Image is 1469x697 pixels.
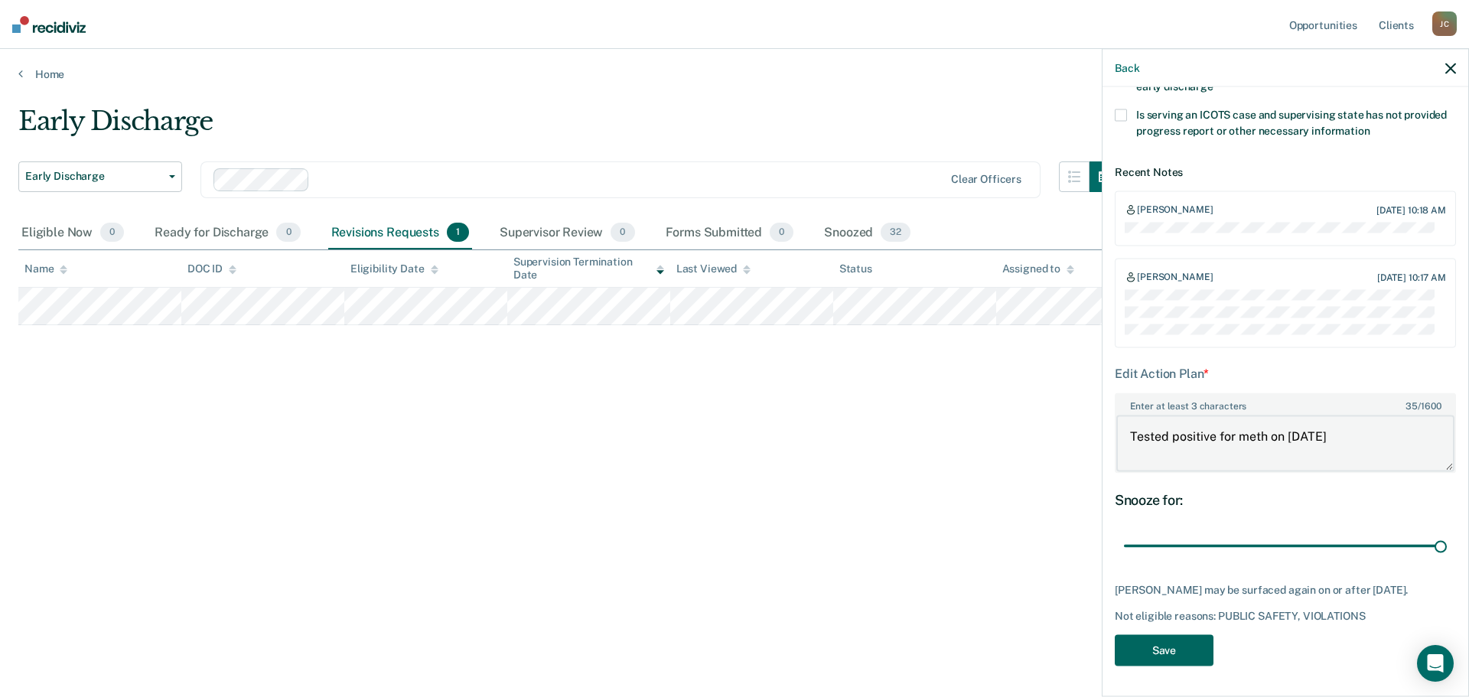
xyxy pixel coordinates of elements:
[18,106,1120,149] div: Early Discharge
[1115,366,1456,380] div: Edit Action Plan
[1115,584,1456,597] div: [PERSON_NAME] may be surfaced again on or after [DATE].
[770,223,793,243] span: 0
[951,173,1021,186] div: Clear officers
[1115,634,1213,666] button: Save
[1115,610,1456,623] div: Not eligible reasons: PUBLIC SAFETY, VIOLATIONS
[1432,11,1457,36] div: J C
[18,67,1451,81] a: Home
[1115,165,1456,178] dt: Recent Notes
[821,217,914,250] div: Snoozed
[611,223,634,243] span: 0
[1002,262,1074,275] div: Assigned to
[1376,204,1446,215] div: [DATE] 10:18 AM
[350,262,438,275] div: Eligibility Date
[1115,491,1456,508] div: Snooze for:
[18,217,127,250] div: Eligible Now
[1137,204,1213,216] div: [PERSON_NAME]
[513,256,664,282] div: Supervision Termination Date
[497,217,638,250] div: Supervisor Review
[1377,272,1446,282] div: [DATE] 10:17 AM
[328,217,472,250] div: Revisions Requests
[187,262,236,275] div: DOC ID
[1405,401,1441,412] span: / 1600
[151,217,303,250] div: Ready for Discharge
[447,223,469,243] span: 1
[12,16,86,33] img: Recidiviz
[1116,395,1454,412] label: Enter at least 3 characters
[663,217,797,250] div: Forms Submitted
[1405,401,1418,412] span: 35
[676,262,751,275] div: Last Viewed
[1115,61,1139,74] button: Back
[24,262,67,275] div: Name
[1417,645,1454,682] div: Open Intercom Messenger
[25,170,163,183] span: Early Discharge
[1136,108,1447,136] span: Is serving an ICOTS case and supervising state has not provided progress report or other necessar...
[1137,272,1213,284] div: [PERSON_NAME]
[881,223,910,243] span: 32
[839,262,872,275] div: Status
[100,223,124,243] span: 0
[1116,415,1454,471] textarea: Tested positive for meth on [DATE]
[276,223,300,243] span: 0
